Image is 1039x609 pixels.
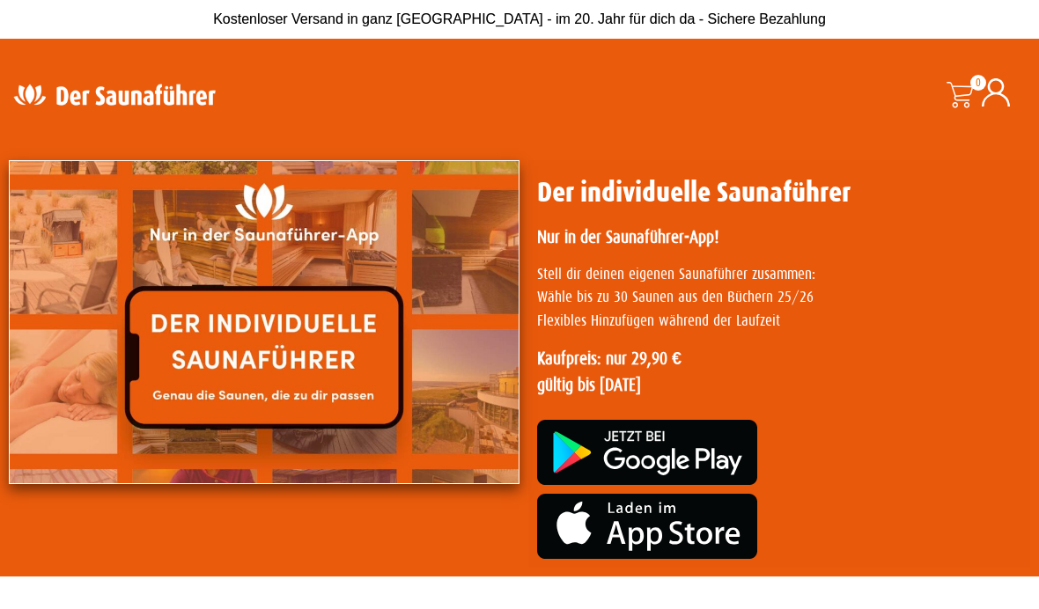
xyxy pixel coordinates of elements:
[970,75,986,91] span: 0
[537,176,1021,209] h1: Der individuelle Saunaführer
[537,349,682,394] strong: Kaufpreis: nur 29,90 € gültig bis [DATE]
[537,227,718,246] strong: Nur in der Saunaführer-App!
[213,11,826,26] span: Kostenloser Versand in ganz [GEOGRAPHIC_DATA] - im 20. Jahr für dich da - Sichere Bezahlung
[537,263,1021,333] p: Stell dir deinen eigenen Saunaführer zusammen: Wähle bis zu 30 Saunen aus den Büchern 25/26 Flexi...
